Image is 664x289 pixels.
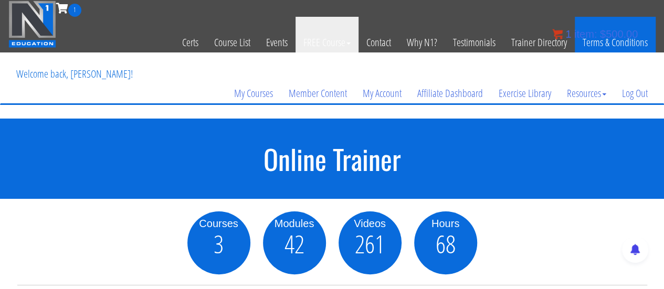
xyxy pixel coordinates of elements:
a: FREE Course [296,17,359,68]
div: Courses [187,216,250,231]
a: Resources [559,68,614,119]
div: Videos [339,216,402,231]
span: 42 [284,231,304,256]
a: Course List [206,17,258,68]
span: 68 [436,231,456,256]
a: Events [258,17,296,68]
img: n1-education [8,1,56,48]
span: 1 [68,4,81,17]
a: My Account [355,68,409,119]
a: 1 item: $500.00 [552,28,638,40]
div: Hours [414,216,477,231]
a: Certs [174,17,206,68]
a: Contact [359,17,399,68]
a: My Courses [226,68,281,119]
span: 1 [565,28,571,40]
a: Terms & Conditions [575,17,656,68]
a: Affiliate Dashboard [409,68,491,119]
a: Member Content [281,68,355,119]
a: Trainer Directory [503,17,575,68]
p: Welcome back, [PERSON_NAME]! [8,53,141,95]
span: 3 [214,231,224,256]
span: item: [574,28,597,40]
a: Testimonials [445,17,503,68]
span: 261 [355,231,385,256]
a: Log Out [614,68,656,119]
bdi: 500.00 [600,28,638,40]
a: Why N1? [399,17,445,68]
a: 1 [56,1,81,15]
img: icon11.png [552,29,563,39]
a: Exercise Library [491,68,559,119]
div: Modules [263,216,326,231]
span: $ [600,28,606,40]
